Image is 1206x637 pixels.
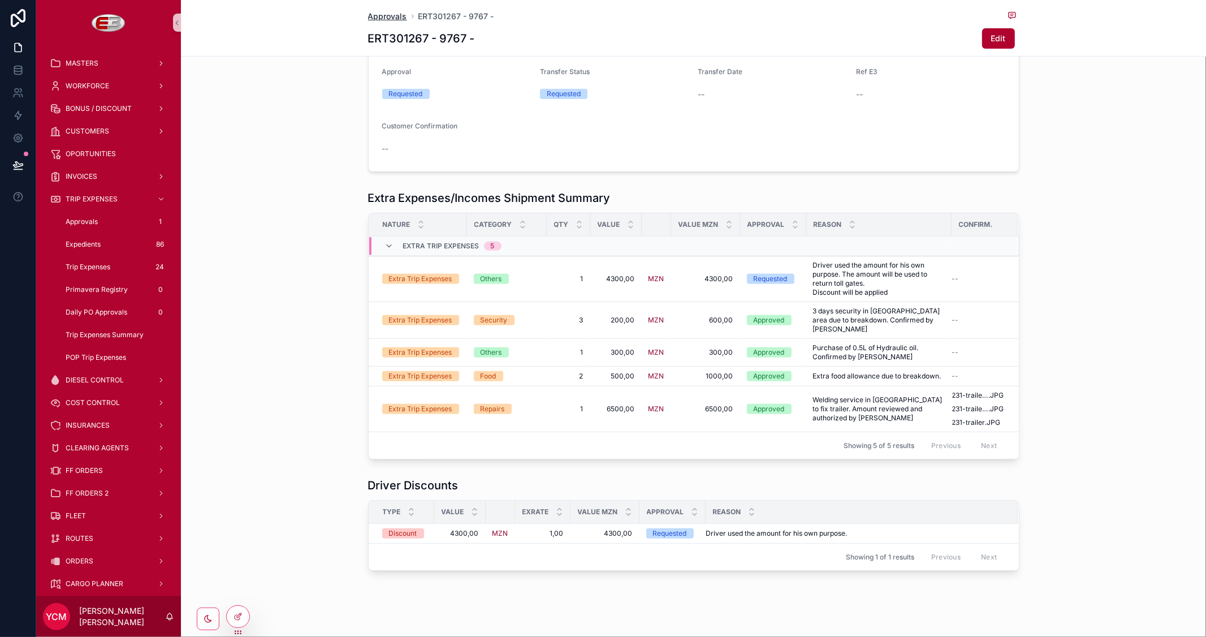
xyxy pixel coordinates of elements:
span: Driver used the amount for his own purpose. The amount will be used to return toll gates. Discoun... [813,261,945,297]
a: Approvals1 [57,212,174,232]
div: 24 [152,260,167,274]
a: Requested [747,274,799,284]
span: Daily PO Approvals [66,308,127,317]
a: Approved [747,404,799,414]
div: Others [481,274,502,284]
span: ExRate [522,507,549,517]
a: -- [952,274,1004,283]
div: Others [481,347,502,358]
div: 5 [491,242,495,251]
a: FLEET [43,506,174,526]
img: App logo [92,14,126,32]
span: Confirm. [959,220,993,229]
a: MZN [649,372,664,381]
span: DIESEL CONTROL [66,376,124,385]
span: 4300,00 [597,274,635,283]
span: COST CONTROL [66,398,120,407]
a: Food [474,371,540,381]
a: MZN [649,274,664,283]
a: -- [952,316,1004,325]
span: Ref E3 [856,67,878,76]
a: Security [474,315,540,325]
span: 231-trailer-2 [952,391,989,400]
div: 0 [154,305,167,319]
a: Welding service in [GEOGRAPHIC_DATA] to fix trailer. Amount reviewed and authorized by [PERSON_NAME] [813,395,945,423]
a: 1,00 [522,529,564,538]
span: ORDERS [66,557,93,566]
a: 600,00 [678,316,733,325]
a: DIESEL CONTROL [43,370,174,390]
a: 300,00 [597,348,635,357]
span: Approvals [368,11,407,22]
div: Requested [389,89,423,99]
span: Type [383,507,401,517]
h1: ERT301267 - 9767 - [368,31,475,46]
span: Transfer Date [698,67,743,76]
span: Approval [382,67,412,76]
a: -- [952,372,1004,381]
span: -- [952,372,959,381]
a: 4300,00 [441,529,479,538]
span: FLEET [66,511,86,520]
a: Extra Trip Expenses [382,274,460,284]
a: INVOICES [43,166,174,187]
a: Approved [747,371,799,381]
a: 2 [554,372,583,381]
span: Customer Confirmation [382,122,458,130]
a: Others [474,274,540,284]
span: CLEARING AGENTS [66,444,129,453]
a: POP Trip Expenses [57,347,174,368]
a: Primavera Registry0 [57,279,174,300]
a: FF ORDERS 2 [43,483,174,503]
div: Extra Trip Expenses [389,347,452,358]
a: Extra Trip Expenses [382,404,460,414]
a: 231-trailer-2.JPG231-trailer-1.JPG231-trailer.JPG [952,391,1004,427]
span: -- [698,89,705,100]
a: Approved [747,347,799,358]
a: MZN [492,529,508,538]
span: 6500,00 [597,404,635,414]
span: Trip Expenses [66,262,110,272]
div: Approved [754,347,785,358]
a: TRIP EXPENSES [43,189,174,209]
a: Others [474,347,540,358]
span: ERT301267 - 9767 - [418,11,494,22]
div: Extra Trip Expenses [389,274,452,284]
div: Security [481,315,508,325]
span: -- [952,348,959,357]
a: MZN [649,404,664,414]
a: Repairs [474,404,540,414]
span: Driver used the amount for his own purpose. [706,529,848,538]
a: COST CONTROL [43,393,174,413]
a: Trip Expenses Summary [57,325,174,345]
div: Approved [754,404,785,414]
a: MZN [649,348,664,357]
span: TRIP EXPENSES [66,195,118,204]
div: 86 [153,238,167,251]
a: CUSTOMERS [43,121,174,141]
span: 500,00 [597,372,635,381]
span: MZN [649,316,664,325]
div: Extra Trip Expenses [389,371,452,381]
div: Repairs [481,404,505,414]
a: BONUS / DISCOUNT [43,98,174,119]
span: Extra food allowance due to breakdown. [813,372,941,381]
span: Value [442,507,464,517]
a: ROUTES [43,528,174,549]
a: 4300,00 [577,529,633,538]
a: Discount [382,528,427,539]
span: Extra Trip Expenses [403,242,479,251]
div: Requested [653,528,687,539]
div: 1 [154,215,167,229]
span: Showing 5 of 5 results [844,441,914,450]
span: Approval [647,507,684,517]
div: Food [481,371,496,381]
span: Showing 1 of 1 results [846,553,914,562]
div: scrollable content [36,45,181,596]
